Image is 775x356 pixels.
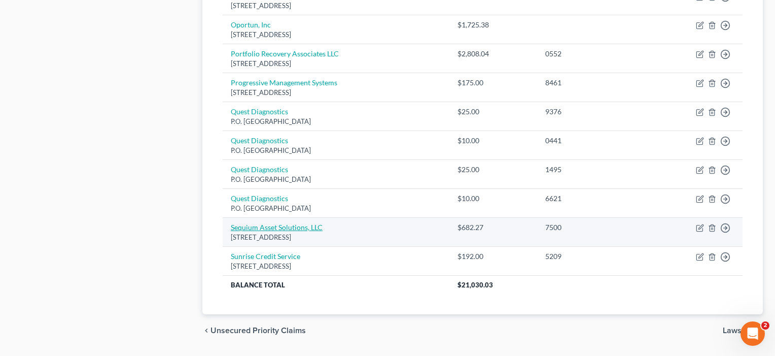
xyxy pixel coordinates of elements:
[231,20,271,29] a: Oportun, Inc
[457,107,529,117] div: $25.00
[457,49,529,59] div: $2,808.04
[231,59,441,69] div: [STREET_ADDRESS]
[231,78,337,87] a: Progressive Management Systems
[231,175,441,184] div: P.O. [GEOGRAPHIC_DATA]
[231,194,288,203] a: Quest Diagnostics
[231,49,339,58] a: Portfolio Recovery Associates LLC
[545,193,642,204] div: 6621
[545,78,642,88] div: 8461
[457,165,529,175] div: $25.00
[723,327,763,335] button: Lawsuits chevron_right
[231,117,441,126] div: P.O. [GEOGRAPHIC_DATA]
[231,223,323,232] a: Sequium Asset Solutions, LLC
[202,327,210,335] i: chevron_left
[231,107,288,116] a: Quest Diagnostics
[231,136,288,145] a: Quest Diagnostics
[231,262,441,271] div: [STREET_ADDRESS]
[545,165,642,175] div: 1495
[545,222,642,233] div: 7500
[723,327,755,335] span: Lawsuits
[231,146,441,155] div: P.O. [GEOGRAPHIC_DATA]
[741,321,765,346] iframe: Intercom live chat
[231,165,288,174] a: Quest Diagnostics
[457,222,529,233] div: $682.27
[457,78,529,88] div: $175.00
[457,251,529,262] div: $192.00
[231,1,441,11] div: [STREET_ADDRESS]
[231,30,441,40] div: [STREET_ADDRESS]
[457,193,529,204] div: $10.00
[210,327,306,335] span: Unsecured Priority Claims
[545,107,642,117] div: 9376
[545,49,642,59] div: 0552
[231,252,300,261] a: Sunrise Credit Service
[231,233,441,242] div: [STREET_ADDRESS]
[457,20,529,30] div: $1,725.38
[545,136,642,146] div: 0441
[457,281,493,289] span: $21,030.03
[761,321,769,330] span: 2
[223,276,449,294] th: Balance Total
[231,88,441,98] div: [STREET_ADDRESS]
[231,204,441,213] div: P.O. [GEOGRAPHIC_DATA]
[457,136,529,146] div: $10.00
[545,251,642,262] div: 5209
[202,327,306,335] button: chevron_left Unsecured Priority Claims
